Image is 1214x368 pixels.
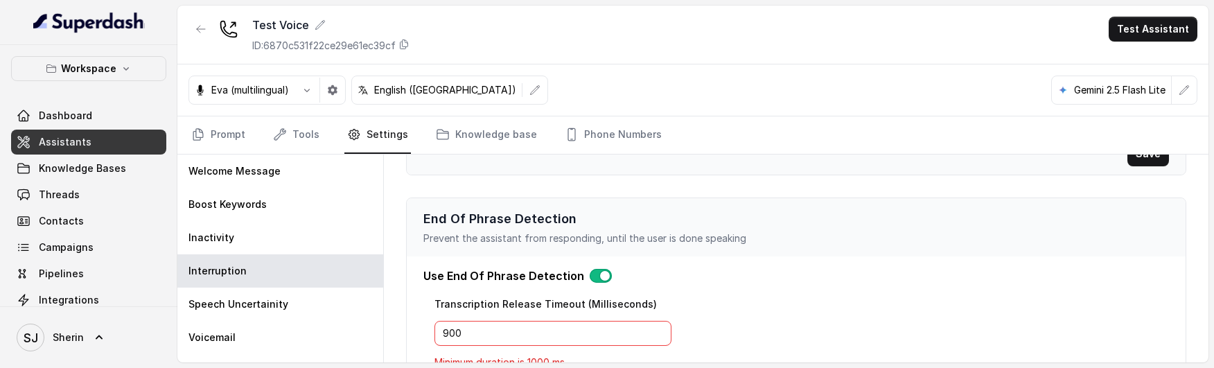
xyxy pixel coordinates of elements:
p: End Of Phrase Detection [423,209,1169,229]
p: Boost Keywords [188,198,267,211]
p: Voicemail [188,331,236,344]
nav: Tabs [188,116,1197,154]
a: Integrations [11,288,166,313]
button: Test Assistant [1109,17,1197,42]
a: Threads [11,182,166,207]
a: Campaigns [11,235,166,260]
p: Interruption [188,264,247,278]
a: Dashboard [11,103,166,128]
p: English ([GEOGRAPHIC_DATA]) [374,83,516,97]
a: Knowledge base [433,116,540,154]
div: Test Voice [252,17,410,33]
a: Settings [344,116,411,154]
a: Prompt [188,116,248,154]
p: Gemini 2.5 Flash Lite [1074,83,1165,97]
label: Transcription Release Timeout (Milliseconds) [434,298,657,310]
p: Inactivity [188,231,234,245]
a: Phone Numbers [562,116,665,154]
p: Workspace [61,60,116,77]
a: Pipelines [11,261,166,286]
a: Assistants [11,130,166,155]
button: Workspace [11,56,166,81]
p: Eva (multilingual) [211,83,289,97]
p: Prevent the assistant from responding, until the user is done speaking [423,231,1169,245]
p: ID: 6870c531f22ce29e61ec39cf [252,39,396,53]
a: Sherin [11,318,166,357]
a: Knowledge Bases [11,156,166,181]
p: Use End Of Phrase Detection [423,268,584,284]
img: light.svg [33,11,145,33]
p: Welcome Message [188,164,281,178]
a: Tools [270,116,322,154]
a: Contacts [11,209,166,234]
svg: google logo [1057,85,1068,96]
p: Speech Uncertainity [188,297,288,311]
